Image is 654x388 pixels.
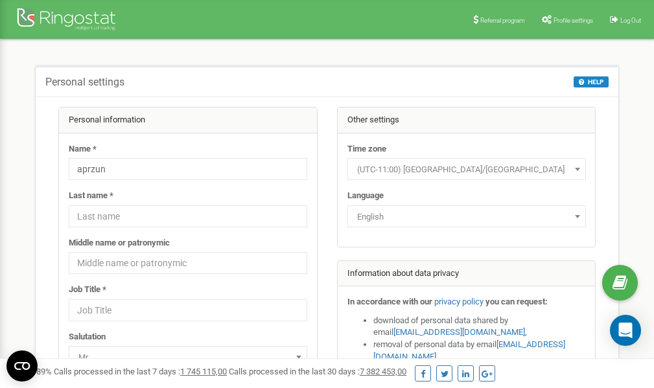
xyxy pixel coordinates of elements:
[338,261,596,287] div: Information about data privacy
[54,367,227,376] span: Calls processed in the last 7 days :
[45,76,124,88] h5: Personal settings
[69,299,307,321] input: Job Title
[69,346,307,368] span: Mr.
[347,205,586,227] span: English
[69,252,307,274] input: Middle name or patronymic
[434,297,484,306] a: privacy policy
[574,76,609,87] button: HELP
[69,205,307,227] input: Last name
[59,108,317,133] div: Personal information
[347,143,386,155] label: Time zone
[480,17,525,24] span: Referral program
[485,297,548,306] strong: you can request:
[347,158,586,180] span: (UTC-11:00) Pacific/Midway
[610,315,641,346] div: Open Intercom Messenger
[180,367,227,376] u: 1 745 115,00
[620,17,641,24] span: Log Out
[352,208,581,226] span: English
[347,190,384,202] label: Language
[554,17,593,24] span: Profile settings
[360,367,406,376] u: 7 382 453,00
[393,327,525,337] a: [EMAIL_ADDRESS][DOMAIN_NAME]
[347,297,432,306] strong: In accordance with our
[352,161,581,179] span: (UTC-11:00) Pacific/Midway
[6,350,38,382] button: Open CMP widget
[69,331,106,343] label: Salutation
[69,190,113,202] label: Last name *
[73,348,303,367] span: Mr.
[69,237,170,249] label: Middle name or patronymic
[229,367,406,376] span: Calls processed in the last 30 days :
[373,339,586,363] li: removal of personal data by email ,
[373,315,586,339] li: download of personal data shared by email ,
[69,143,97,155] label: Name *
[69,158,307,180] input: Name
[338,108,596,133] div: Other settings
[69,284,106,296] label: Job Title *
